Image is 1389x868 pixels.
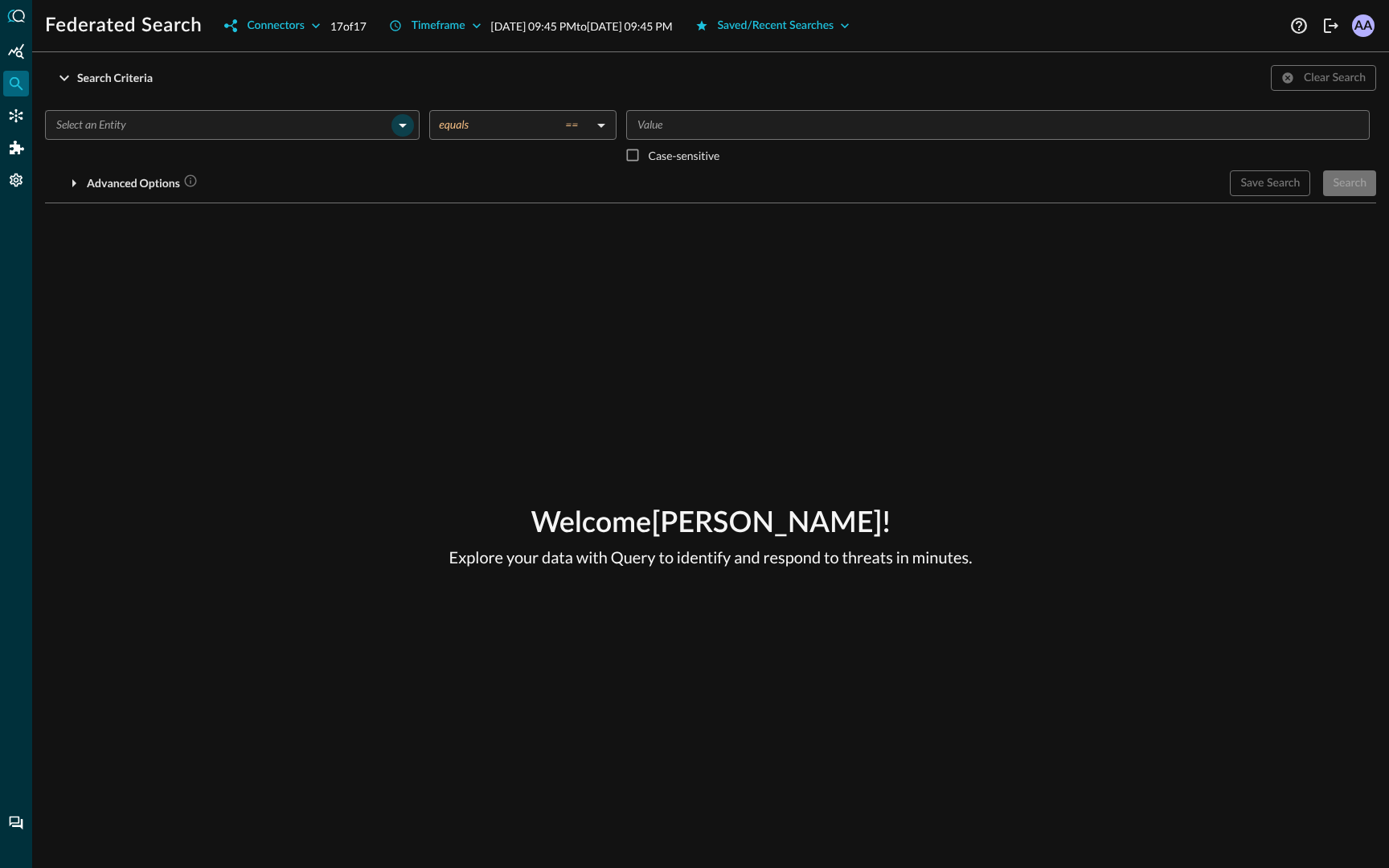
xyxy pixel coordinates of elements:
[3,810,29,836] div: Chat
[45,170,207,196] button: Advanced Options
[50,115,388,135] input: Select an Entity
[330,18,367,35] p: 17 of 17
[3,167,29,193] div: Settings
[379,13,491,39] button: Timeframe
[391,114,414,137] button: Open
[3,39,29,64] div: Summary Insights
[3,71,29,96] div: Federated Search
[648,147,719,164] p: Case-sensitive
[3,103,29,129] div: Connectors
[4,135,30,161] div: Addons
[1286,13,1312,39] button: Help
[491,18,673,35] p: [DATE] 09:45 PM to [DATE] 09:45 PM
[439,117,591,132] div: equals
[1352,14,1375,37] div: AA
[449,546,973,570] p: Explore your data with Query to identify and respond to threats in minutes.
[565,117,578,132] span: ==
[87,174,198,194] div: Advanced Options
[45,65,162,91] button: Search Criteria
[215,13,330,39] button: Connectors
[45,13,202,39] h1: Federated Search
[439,117,469,132] span: equals
[1318,13,1344,39] button: Logout
[449,502,973,546] p: Welcome [PERSON_NAME] !
[686,13,860,39] button: Saved/Recent Searches
[631,115,1362,135] input: Value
